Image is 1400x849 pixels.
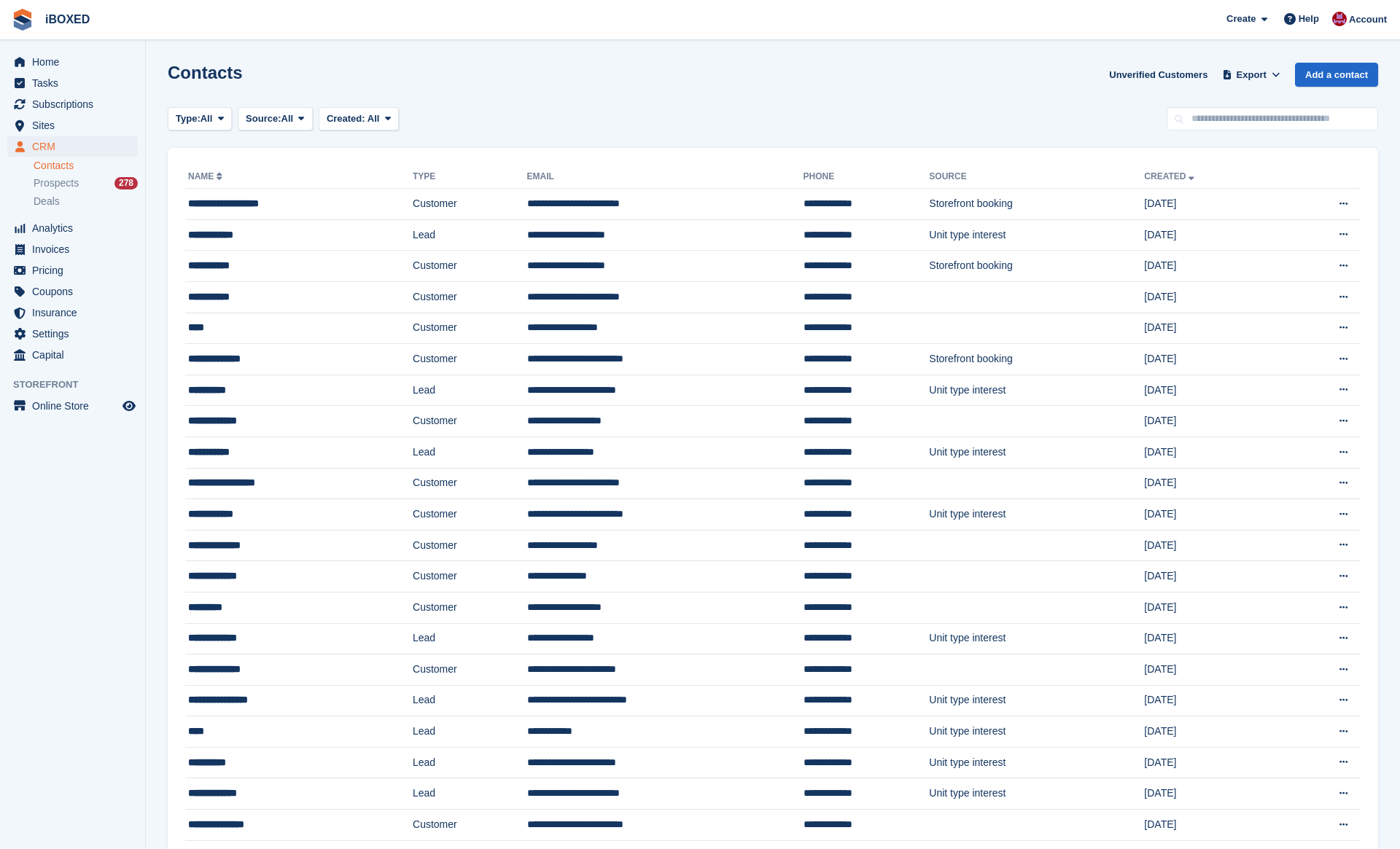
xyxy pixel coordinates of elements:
[32,302,120,323] span: Insurance
[114,177,138,189] div: 278
[7,94,138,114] a: menu
[7,302,138,323] a: menu
[1144,281,1282,313] td: [DATE]
[1299,12,1319,26] span: Help
[413,561,526,592] td: Customer
[804,165,930,189] th: Phone
[413,189,526,220] td: Customer
[413,281,526,313] td: Customer
[929,778,1144,810] td: Unit type interest
[413,685,526,716] td: Lead
[7,239,138,259] a: menu
[1144,499,1282,531] td: [DATE]
[1144,468,1282,499] td: [DATE]
[1237,68,1267,82] span: Export
[32,281,120,302] span: Coupons
[1144,437,1282,468] td: [DATE]
[413,437,526,468] td: Lead
[32,52,120,72] span: Home
[319,107,399,131] button: Created: All
[1144,406,1282,437] td: [DATE]
[1144,778,1282,810] td: [DATE]
[1144,685,1282,716] td: [DATE]
[1144,189,1282,220] td: [DATE]
[527,165,804,189] th: Email
[34,194,138,209] a: Deals
[34,176,79,190] span: Prospects
[32,73,120,93] span: Tasks
[7,281,138,302] a: menu
[32,345,120,365] span: Capital
[929,375,1144,406] td: Unit type interest
[32,115,120,136] span: Sites
[413,778,526,810] td: Lead
[34,195,60,208] span: Deals
[7,73,138,93] a: menu
[413,654,526,686] td: Customer
[413,313,526,344] td: Customer
[34,176,138,191] a: Prospects 278
[413,219,526,251] td: Lead
[413,344,526,375] td: Customer
[7,52,138,72] a: menu
[168,63,243,82] h1: Contacts
[929,623,1144,654] td: Unit type interest
[246,111,281,126] span: Source:
[12,9,34,31] img: stora-icon-8386f47178a22dfd0bd8f6a31ec36ba5ce8667c1dd55bd0f319d3a0aa187defe.svg
[238,107,313,131] button: Source: All
[413,810,526,841] td: Customer
[7,115,138,136] a: menu
[1295,63,1378,87] a: Add a contact
[188,171,225,181] a: Name
[32,94,120,114] span: Subscriptions
[176,111,201,126] span: Type:
[1144,344,1282,375] td: [DATE]
[929,499,1144,531] td: Unit type interest
[1226,12,1256,26] span: Create
[7,136,138,157] a: menu
[413,251,526,282] td: Customer
[1144,810,1282,841] td: [DATE]
[7,260,138,281] a: menu
[1144,375,1282,406] td: [DATE]
[1103,63,1213,87] a: Unverified Customers
[1144,530,1282,561] td: [DATE]
[1144,654,1282,686] td: [DATE]
[413,375,526,406] td: Lead
[32,218,120,238] span: Analytics
[32,239,120,259] span: Invoices
[1144,716,1282,748] td: [DATE]
[413,165,526,189] th: Type
[281,111,294,126] span: All
[413,716,526,748] td: Lead
[367,113,380,124] span: All
[39,7,96,31] a: iBOXED
[1332,12,1347,26] img: Amanda Forder
[7,396,138,416] a: menu
[929,189,1144,220] td: Storefront booking
[929,219,1144,251] td: Unit type interest
[929,251,1144,282] td: Storefront booking
[1349,12,1387,27] span: Account
[1219,63,1283,87] button: Export
[13,377,145,392] span: Storefront
[413,499,526,531] td: Customer
[1144,747,1282,778] td: [DATE]
[120,397,138,415] a: Preview store
[413,530,526,561] td: Customer
[413,592,526,623] td: Customer
[32,324,120,344] span: Settings
[929,165,1144,189] th: Source
[413,747,526,778] td: Lead
[413,468,526,499] td: Customer
[1144,561,1282,592] td: [DATE]
[929,747,1144,778] td: Unit type interest
[1144,219,1282,251] td: [DATE]
[1144,592,1282,623] td: [DATE]
[34,159,138,173] a: Contacts
[413,406,526,437] td: Customer
[929,716,1144,748] td: Unit type interest
[32,396,120,416] span: Online Store
[929,437,1144,468] td: Unit type interest
[32,260,120,281] span: Pricing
